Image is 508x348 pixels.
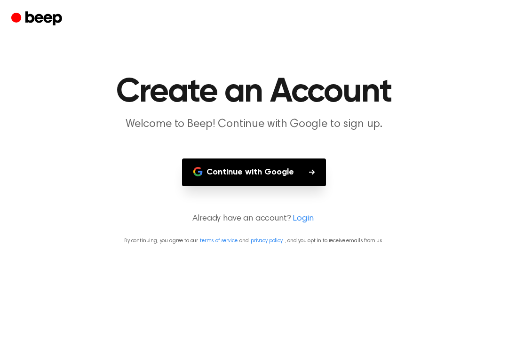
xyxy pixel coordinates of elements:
p: Already have an account? [11,213,497,225]
p: Welcome to Beep! Continue with Google to sign up. [73,117,435,132]
a: Login [293,213,313,225]
a: privacy policy [251,238,283,244]
p: By continuing, you agree to our and , and you opt in to receive emails from us. [11,237,497,245]
h1: Create an Account [13,75,495,109]
a: terms of service [200,238,237,244]
button: Continue with Google [182,158,326,186]
a: Beep [11,10,64,28]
